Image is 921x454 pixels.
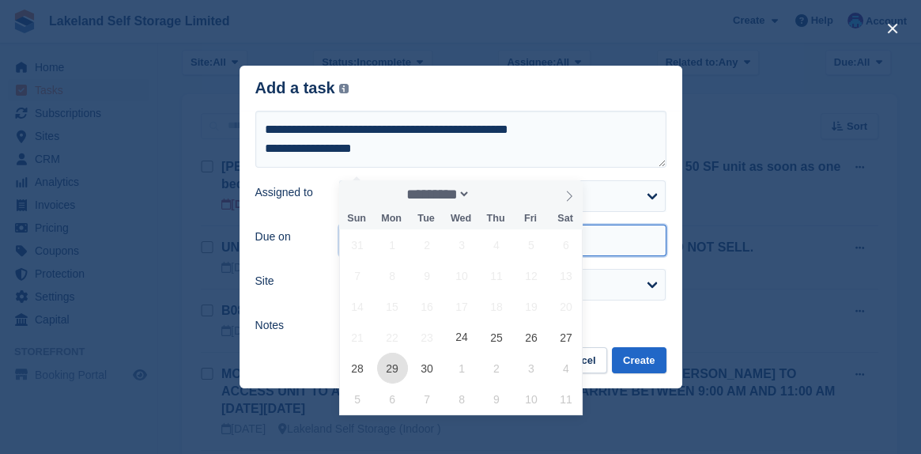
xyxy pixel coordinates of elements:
span: October 8, 2025 [447,384,477,414]
select: Month [402,186,471,202]
span: September 6, 2025 [550,229,581,260]
button: Create [612,347,666,373]
span: September 7, 2025 [342,260,373,291]
label: Site [255,273,321,289]
span: October 7, 2025 [412,384,443,414]
span: September 23, 2025 [412,322,443,353]
span: September 4, 2025 [481,229,511,260]
span: Sat [548,214,583,224]
span: October 4, 2025 [550,353,581,384]
span: September 13, 2025 [550,260,581,291]
span: September 19, 2025 [515,291,546,322]
span: Thu [478,214,513,224]
span: Tue [409,214,444,224]
span: October 1, 2025 [447,353,477,384]
span: September 25, 2025 [481,322,511,353]
span: September 24, 2025 [447,322,477,353]
span: September 11, 2025 [481,260,511,291]
span: September 1, 2025 [377,229,408,260]
span: Sun [339,214,374,224]
span: Mon [374,214,409,224]
span: September 16, 2025 [412,291,443,322]
span: September 21, 2025 [342,322,373,353]
label: Assigned to [255,184,321,201]
span: September 2, 2025 [412,229,443,260]
span: September 30, 2025 [412,353,443,384]
div: Add a task [255,79,349,97]
span: September 15, 2025 [377,291,408,322]
img: icon-info-grey-7440780725fd019a000dd9b08b2336e03edf1995a4989e88bcd33f0948082b44.svg [339,84,349,93]
span: September 14, 2025 [342,291,373,322]
span: October 10, 2025 [515,384,546,414]
span: September 29, 2025 [377,353,408,384]
span: September 27, 2025 [550,322,581,353]
span: October 3, 2025 [515,353,546,384]
label: Notes [255,317,321,334]
span: September 22, 2025 [377,322,408,353]
span: September 20, 2025 [550,291,581,322]
span: October 5, 2025 [342,384,373,414]
span: September 5, 2025 [515,229,546,260]
span: October 9, 2025 [481,384,511,414]
button: close [880,16,905,41]
span: September 26, 2025 [515,322,546,353]
span: October 11, 2025 [550,384,581,414]
span: September 17, 2025 [447,291,477,322]
span: September 8, 2025 [377,260,408,291]
span: October 6, 2025 [377,384,408,414]
span: September 9, 2025 [412,260,443,291]
span: September 28, 2025 [342,353,373,384]
span: September 3, 2025 [447,229,477,260]
span: August 31, 2025 [342,229,373,260]
span: October 2, 2025 [481,353,511,384]
span: September 10, 2025 [447,260,477,291]
span: Wed [444,214,478,224]
label: Due on [255,229,321,245]
span: September 12, 2025 [515,260,546,291]
span: Fri [513,214,548,224]
input: Year [470,186,520,202]
span: September 18, 2025 [481,291,511,322]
